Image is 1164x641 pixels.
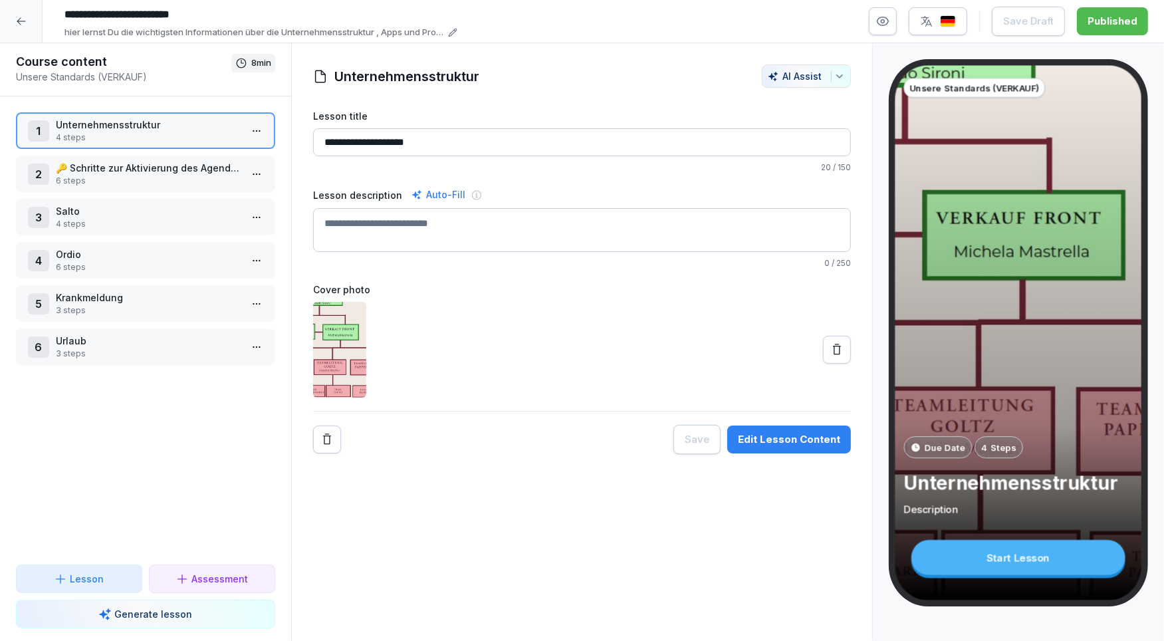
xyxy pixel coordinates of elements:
p: Salto [56,204,241,218]
p: Krankmeldung [56,291,241,305]
button: Generate lesson [16,600,275,628]
span: 20 [821,162,831,172]
p: 3 steps [56,348,241,360]
div: 4Ordio6 steps [16,242,275,279]
div: 3Salto4 steps [16,199,275,235]
button: Save Draft [992,7,1065,36]
button: Remove [313,426,341,453]
p: 8 min [251,57,271,70]
p: Generate lesson [114,607,192,621]
div: Edit Lesson Content [738,432,840,447]
button: Assessment [149,565,275,593]
div: Save Draft [1003,14,1054,29]
span: 0 [824,258,830,268]
div: 5Krankmeldung3 steps [16,285,275,322]
div: 4 [28,250,49,271]
p: 4 steps [56,132,241,144]
h1: Unternehmensstruktur [334,66,479,86]
div: AI Assist [768,70,845,82]
button: Lesson [16,565,142,593]
div: 5 [28,293,49,315]
p: Unternehmensstruktur [904,471,1133,495]
img: de.svg [940,15,956,28]
p: Ordio [56,247,241,261]
img: ir3sstdupthg9d0o3hjszfnj.png [313,302,366,398]
button: AI Assist [762,64,851,88]
div: Published [1088,14,1137,29]
button: Edit Lesson Content [727,426,851,453]
p: Assessment [191,572,248,586]
p: 6 steps [56,261,241,273]
div: 2🔑 Schritte zur Aktivierung des Agenda Portals6 steps [16,156,275,192]
button: Published [1077,7,1148,35]
p: 6 steps [56,175,241,187]
div: 2 [28,164,49,185]
div: 1 [28,120,49,142]
p: Unsere Standards (VERKAUF) [16,70,231,84]
p: 4 steps [56,218,241,230]
p: / 150 [313,162,852,174]
div: Start Lesson [911,540,1125,575]
div: 6 [28,336,49,358]
label: Lesson description [313,188,402,202]
p: 4 Steps [982,441,1016,454]
p: / 250 [313,257,852,269]
p: Description [904,502,1133,516]
div: 3 [28,207,49,228]
p: Unsere Standards (VERKAUF) [909,81,1039,94]
div: Auto-Fill [409,187,468,203]
button: Save [673,425,721,454]
p: hier lernst Du die wichtigsten Informationen über die Unternehmensstruktur , Apps und Prozesse [64,26,444,39]
p: Due Date [925,441,965,454]
div: 6Urlaub3 steps [16,328,275,365]
p: Unternehmensstruktur [56,118,241,132]
p: 🔑 Schritte zur Aktivierung des Agenda Portals [56,161,241,175]
div: 1Unternehmensstruktur4 steps [16,112,275,149]
label: Cover photo [313,283,852,297]
p: Urlaub [56,334,241,348]
p: 3 steps [56,305,241,317]
h1: Course content [16,54,231,70]
label: Lesson title [313,109,852,123]
div: Save [685,432,709,447]
p: Lesson [70,572,104,586]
